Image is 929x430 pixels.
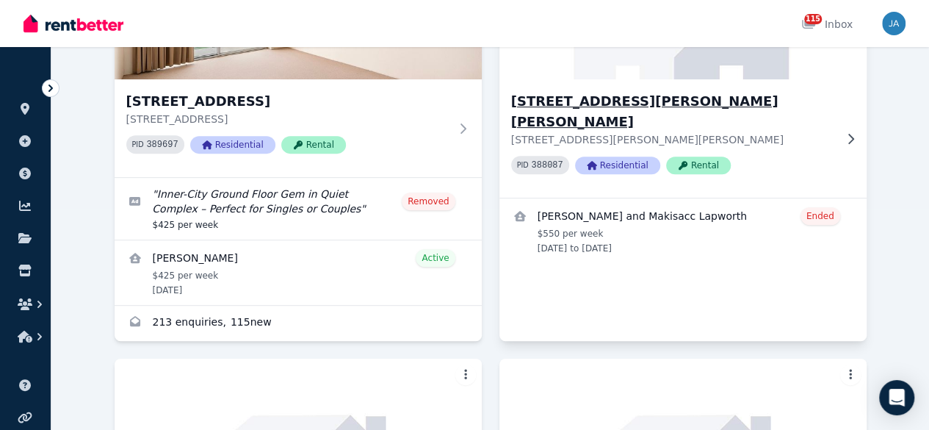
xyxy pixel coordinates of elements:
[511,132,834,147] p: [STREET_ADDRESS][PERSON_NAME][PERSON_NAME]
[840,365,861,385] button: More options
[126,112,449,126] p: [STREET_ADDRESS]
[879,380,914,415] div: Open Intercom Messenger
[511,91,834,132] h3: [STREET_ADDRESS][PERSON_NAME][PERSON_NAME]
[132,140,144,148] small: PID
[575,157,660,174] span: Residential
[804,14,822,24] span: 115
[115,178,482,240] a: Edit listing: Inner-City Ground Floor Gem in Quiet Complex – Perfect for Singles or Couples
[455,365,476,385] button: More options
[517,161,529,169] small: PID
[24,12,123,35] img: RentBetter
[801,17,853,32] div: Inbox
[126,91,449,112] h3: [STREET_ADDRESS]
[115,306,482,341] a: Enquiries for 1/38 Leicester St, Coorparoo
[190,136,275,154] span: Residential
[281,136,346,154] span: Rental
[666,157,731,174] span: Rental
[499,198,867,263] a: View details for Amelia Field and Makisacc Lapworth
[882,12,905,35] img: Jayne Arthur
[146,140,178,150] code: 389697
[115,240,482,305] a: View details for Morgan McClean
[531,160,563,171] code: 388087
